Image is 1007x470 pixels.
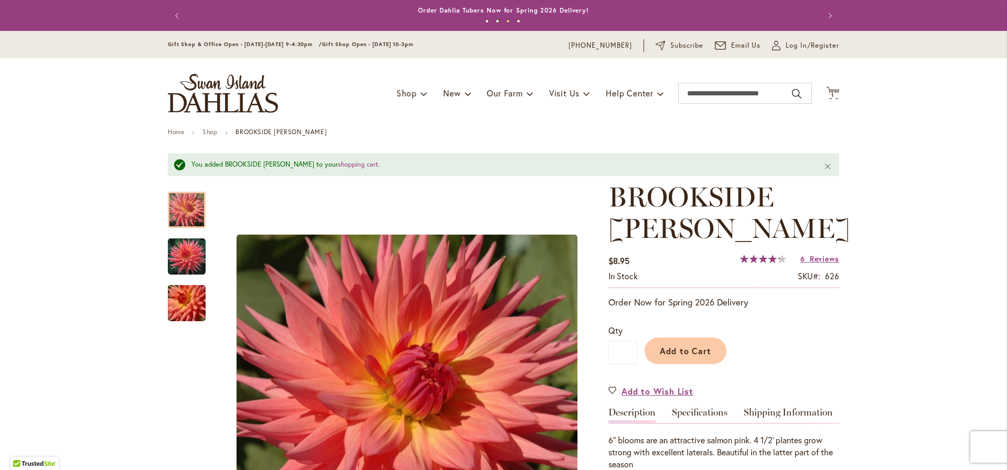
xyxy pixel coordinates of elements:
[608,270,638,281] span: In stock
[818,5,839,26] button: Next
[168,5,189,26] button: Previous
[443,88,460,99] span: New
[608,180,850,245] span: BROOKSIDE [PERSON_NAME]
[322,41,413,48] span: Gift Shop Open - [DATE] 10-3pm
[168,181,216,228] div: BROOKSIDE CHERI
[772,40,839,51] a: Log In/Register
[608,385,693,397] a: Add to Wish List
[645,337,726,364] button: Add to Cart
[608,408,656,423] a: Description
[800,254,805,264] span: 6
[506,19,510,23] button: 3 of 4
[744,408,833,423] a: Shipping Information
[168,275,206,321] div: BROOKSIDE CHERI
[656,40,703,51] a: Subscribe
[608,270,638,282] div: Availability
[740,255,786,263] div: 86%
[8,433,37,462] iframe: Launch Accessibility Center
[517,19,520,23] button: 4 of 4
[168,237,206,275] img: BROOKSIDE CHERI
[831,92,834,99] span: 1
[672,408,727,423] a: Specifications
[810,254,839,264] span: Reviews
[798,270,820,281] strong: SKU
[168,74,278,113] a: store logo
[608,325,623,336] span: Qty
[149,278,224,328] img: BROOKSIDE CHERI
[606,88,654,99] span: Help Center
[202,128,217,136] a: Shop
[549,88,580,99] span: Visit Us
[660,345,712,356] span: Add to Cart
[191,160,808,170] div: You added BROOKSIDE [PERSON_NAME] to your .
[608,296,839,309] p: Order Now for Spring 2026 Delivery
[826,86,839,101] button: 1
[622,385,693,397] span: Add to Wish List
[496,19,499,23] button: 2 of 4
[569,40,632,51] a: [PHONE_NUMBER]
[168,228,216,275] div: BROOKSIDE CHERI
[608,255,629,266] span: $8.95
[731,40,761,51] span: Email Us
[235,128,327,136] strong: BROOKSIDE [PERSON_NAME]
[397,88,417,99] span: Shop
[786,40,839,51] span: Log In/Register
[168,41,322,48] span: Gift Shop & Office Open - [DATE]-[DATE] 9-4:30pm /
[670,40,703,51] span: Subscribe
[715,40,761,51] a: Email Us
[825,270,839,282] div: 626
[418,6,589,14] a: Order Dahlia Tubers Now for Spring 2026 Delivery!
[168,128,184,136] a: Home
[338,160,378,169] a: shopping cart
[487,88,522,99] span: Our Farm
[485,19,489,23] button: 1 of 4
[800,254,839,264] a: 6 Reviews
